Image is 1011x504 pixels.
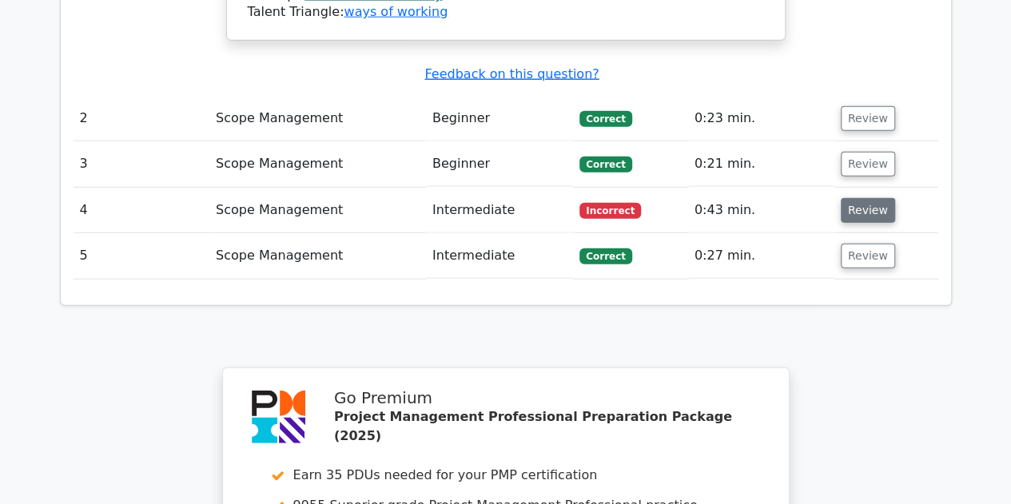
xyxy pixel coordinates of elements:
td: Scope Management [209,233,426,279]
button: Review [841,106,895,131]
a: Feedback on this question? [424,66,599,81]
td: 0:23 min. [688,96,834,141]
td: 2 [74,96,210,141]
td: Scope Management [209,141,426,187]
button: Review [841,244,895,268]
span: Correct [579,157,631,173]
button: Review [841,152,895,177]
td: 0:43 min. [688,188,834,233]
a: ways of working [344,4,448,19]
td: Beginner [426,96,573,141]
td: 3 [74,141,210,187]
td: 4 [74,188,210,233]
td: 5 [74,233,210,279]
td: Intermediate [426,233,573,279]
td: Intermediate [426,188,573,233]
span: Incorrect [579,203,641,219]
td: Scope Management [209,96,426,141]
td: Beginner [426,141,573,187]
td: 0:27 min. [688,233,834,279]
button: Review [841,198,895,223]
td: 0:21 min. [688,141,834,187]
span: Correct [579,111,631,127]
td: Scope Management [209,188,426,233]
span: Correct [579,248,631,264]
